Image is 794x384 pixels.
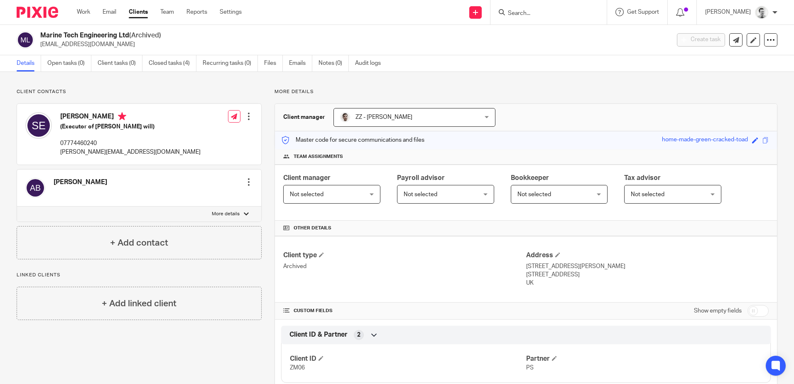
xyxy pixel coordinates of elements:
p: [PERSON_NAME] [705,8,751,16]
p: [STREET_ADDRESS] [526,271,769,279]
h4: + Add contact [110,236,168,249]
h4: Client ID [290,354,526,363]
h4: + Add linked client [102,297,176,310]
a: Clients [129,8,148,16]
span: ZM06 [290,365,305,371]
a: Details [17,55,41,71]
a: Files [264,55,283,71]
p: More details [212,211,240,217]
h3: Client manager [283,113,325,121]
a: Team [160,8,174,16]
a: Open tasks (0) [47,55,91,71]
a: Recurring tasks (0) [203,55,258,71]
p: [EMAIL_ADDRESS][DOMAIN_NAME] [40,40,664,49]
span: Client ID & Partner [289,330,348,339]
span: Get Support [627,9,659,15]
span: PS [526,365,534,371]
h4: [PERSON_NAME] [54,178,107,187]
a: Email [103,8,116,16]
span: Payroll advisor [397,175,445,181]
a: Work [77,8,90,16]
h4: Partner [526,354,762,363]
p: Client contacts [17,89,262,95]
p: [STREET_ADDRESS][PERSON_NAME] [526,262,769,271]
span: ZZ - [PERSON_NAME] [355,114,412,120]
h2: Marine Tech Engineering Ltd [40,31,539,40]
a: Audit logs [355,55,387,71]
span: Not selected [290,192,323,197]
img: svg%3E [25,178,45,198]
span: Tax advisor [624,175,661,181]
span: Other details [294,225,331,231]
span: Not selected [631,192,664,197]
h4: Address [526,251,769,260]
i: Primary [118,112,126,121]
span: Not selected [517,192,551,197]
span: Client manager [283,175,331,181]
p: Master code for secure communications and files [281,136,424,144]
a: Closed tasks (4) [149,55,196,71]
p: More details [274,89,777,95]
a: Reports [186,8,207,16]
p: Linked clients [17,272,262,278]
p: 07774460240 [60,139,201,148]
a: Emails [289,55,312,71]
span: Team assignments [294,153,343,160]
img: svg%3E [17,31,34,49]
h4: CUSTOM FIELDS [283,308,526,314]
span: 2 [357,331,360,339]
p: Archived [283,262,526,271]
a: Notes (0) [319,55,349,71]
div: home-made-green-cracked-toad [662,135,748,145]
input: Search [507,10,582,17]
span: (Archived) [129,32,161,39]
img: Andy_2025.jpg [755,6,768,19]
img: My%20icon.jpg [340,112,350,122]
label: Show empty fields [694,307,742,315]
button: Create task [677,33,725,47]
a: Settings [220,8,242,16]
a: Client tasks (0) [98,55,142,71]
h4: Client type [283,251,526,260]
span: Not selected [404,192,437,197]
h5: (Executor of [PERSON_NAME] will) [60,123,201,131]
img: svg%3E [25,112,52,139]
span: Bookkeeper [511,175,549,181]
p: UK [526,279,769,287]
img: Pixie [17,7,58,18]
h4: [PERSON_NAME] [60,112,201,123]
p: [PERSON_NAME][EMAIL_ADDRESS][DOMAIN_NAME] [60,148,201,156]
